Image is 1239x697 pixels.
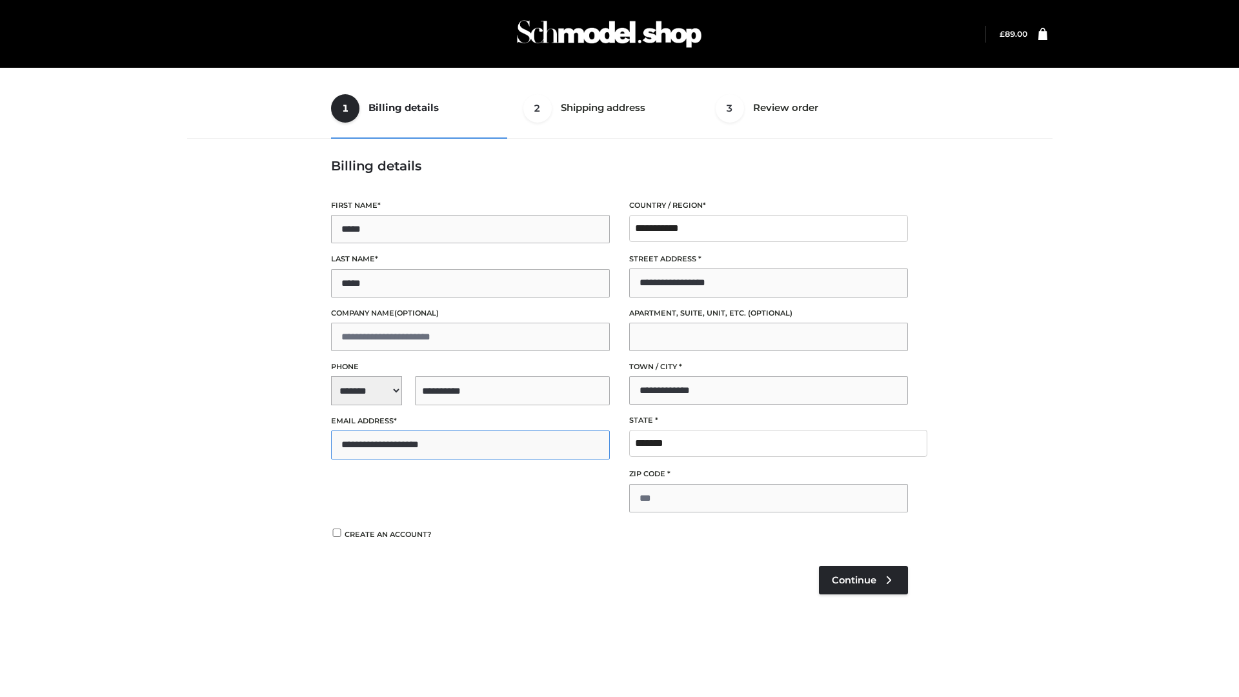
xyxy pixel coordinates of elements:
label: Town / City [629,361,908,373]
span: Continue [832,574,876,586]
label: State [629,414,908,427]
input: Create an account? [331,529,343,537]
a: £89.00 [1000,29,1027,39]
label: Company name [331,307,610,319]
label: Phone [331,361,610,373]
label: Apartment, suite, unit, etc. [629,307,908,319]
label: Last name [331,253,610,265]
label: Email address [331,415,610,427]
span: (optional) [394,308,439,318]
span: (optional) [748,308,792,318]
label: ZIP Code [629,468,908,480]
a: Continue [819,566,908,594]
label: Country / Region [629,199,908,212]
h3: Billing details [331,158,908,174]
label: First name [331,199,610,212]
bdi: 89.00 [1000,29,1027,39]
img: Schmodel Admin 964 [512,8,706,59]
span: £ [1000,29,1005,39]
label: Street address [629,253,908,265]
span: Create an account? [345,530,432,539]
